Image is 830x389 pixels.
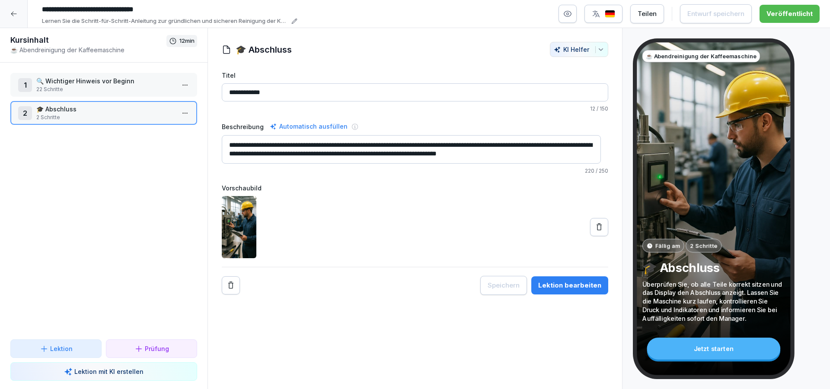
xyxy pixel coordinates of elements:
label: Titel [222,71,608,80]
button: Veröffentlicht [760,5,820,23]
button: Speichern [480,276,527,295]
label: Vorschaubild [222,183,608,193]
p: Lektion [50,344,73,353]
button: Lektion bearbeiten [531,276,608,294]
div: Speichern [488,281,520,290]
p: 22 Schritte [36,85,175,93]
button: Entwurf speichern [680,4,752,23]
div: 1🔍 Wichtiger Hinweis vor Beginn22 Schritte [10,73,197,97]
p: 2 Schritte [36,114,175,121]
p: Lernen Sie die Schritt-für-Schritt-Anleitung zur gründlichen und sicheren Reinigung der Kaffeemas... [42,17,289,25]
div: 2🎓 Abschluss2 Schritte [10,101,197,125]
h1: 🎓 Abschluss [236,43,292,56]
p: ☕ Abendreinigung der Kaffeemaschine [10,45,166,54]
p: 🎓 Abschluss [36,104,175,114]
button: Teilen [630,4,664,23]
p: 12 min [179,37,195,45]
p: 🔍 Wichtiger Hinweis vor Beginn [36,76,175,85]
div: Jetzt starten [647,338,781,360]
label: Beschreibung [222,122,264,131]
span: 12 [590,105,595,112]
div: 2 [18,106,32,120]
button: Lektion mit KI erstellen [10,362,197,381]
div: Lektion bearbeiten [538,281,601,290]
div: Automatisch ausfüllen [268,121,349,132]
p: 🎓 Abschluss [642,260,785,275]
p: / 150 [222,105,608,113]
span: 220 [585,168,594,174]
button: Prüfung [106,339,197,358]
p: / 250 [222,167,608,175]
p: Prüfung [145,344,169,353]
img: vevyce0b4n4t7464x4po1az6.png [222,196,256,258]
div: KI Helfer [554,46,604,53]
div: Teilen [638,9,657,19]
div: Veröffentlicht [766,9,813,19]
h1: Kursinhalt [10,35,166,45]
button: KI Helfer [550,42,608,57]
p: Überprüfen Sie, ob alle Teile korrekt sitzen und das Display den Abschluss anzeigt. Lassen Sie di... [642,280,785,323]
img: de.svg [605,10,615,18]
div: Entwurf speichern [687,9,744,19]
button: Remove [222,276,240,294]
p: Lektion mit KI erstellen [74,367,144,376]
p: 2 Schritte [690,242,717,250]
div: 1 [18,78,32,92]
p: ☕ Abendreinigung der Kaffeemaschine [646,52,757,60]
p: Fällig am [655,242,680,250]
button: Lektion [10,339,102,358]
